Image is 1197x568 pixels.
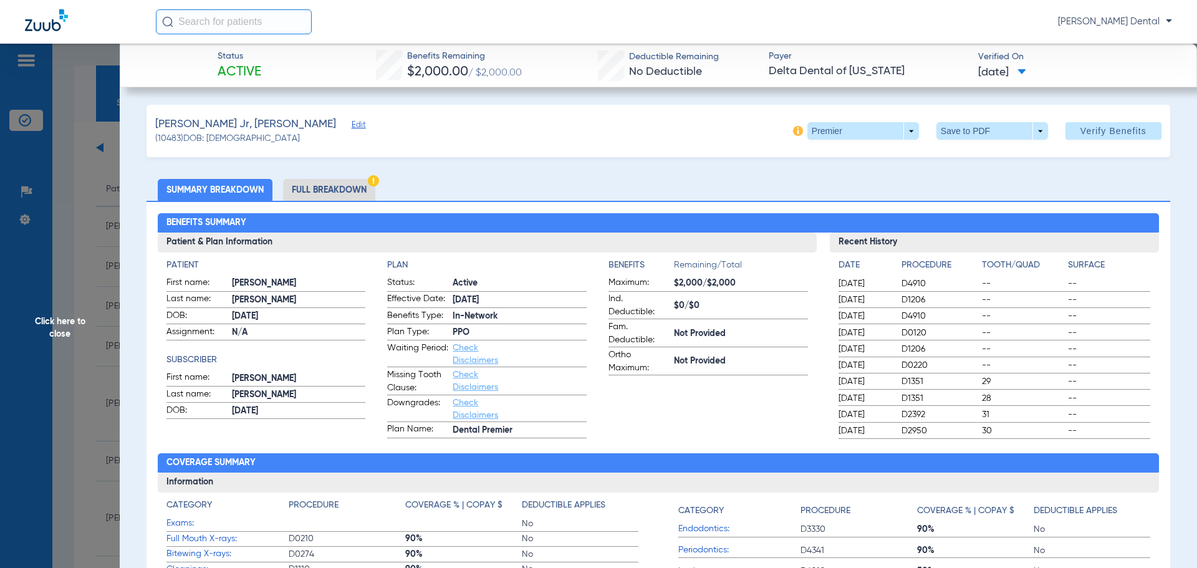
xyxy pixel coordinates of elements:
span: Missing Tooth Clause: [387,368,448,395]
span: D1351 [901,375,978,388]
span: -- [982,359,1064,372]
span: [DATE] [232,310,366,323]
span: $2,000.00 [407,65,468,79]
span: Last name: [166,292,228,307]
span: [PERSON_NAME] [232,388,366,402]
span: D3330 [800,523,917,536]
app-breakdown-title: Category [678,499,800,522]
a: Check Disclaimers [453,398,498,420]
span: -- [982,310,1064,322]
button: Premier [807,122,919,140]
h4: Category [678,504,724,517]
span: [DATE] [839,294,891,306]
span: Downgrades: [387,397,448,421]
span: -- [1068,392,1150,405]
span: D2950 [901,425,978,437]
span: 90% [917,523,1034,536]
h3: Recent History [830,233,1160,253]
span: Status: [387,276,448,291]
span: [DATE] [839,392,891,405]
span: No [1034,544,1150,557]
span: Verified On [978,51,1177,64]
span: D4910 [901,310,978,322]
span: Status [218,50,261,63]
span: Active [453,277,587,290]
span: Waiting Period: [387,342,448,367]
h4: Subscriber [166,354,366,367]
span: [DATE] [839,359,891,372]
span: Ind. Deductible: [608,292,670,319]
span: Dental Premier [453,424,587,437]
span: [DATE] [232,405,366,418]
h4: Benefits [608,259,674,272]
span: [DATE] [839,343,891,355]
span: [DATE] [453,294,587,307]
h4: Category [166,499,212,512]
span: / $2,000.00 [468,68,522,78]
app-breakdown-title: Deductible Applies [522,499,638,516]
span: Bitewing X-rays: [166,547,289,561]
span: Assignment: [166,325,228,340]
span: [DATE] [839,375,891,388]
li: Summary Breakdown [158,179,272,201]
span: D0274 [289,548,405,561]
span: 28 [982,392,1064,405]
span: Payer [769,50,968,63]
span: (10483) DOB: [DEMOGRAPHIC_DATA] [155,132,300,145]
h4: Coverage % | Copay $ [405,499,502,512]
span: D4910 [901,277,978,290]
span: 30 [982,425,1064,437]
app-breakdown-title: Coverage % | Copay $ [917,499,1034,522]
span: [DATE] [839,425,891,437]
span: Periodontics: [678,544,800,557]
iframe: Chat Widget [1135,508,1197,568]
h3: Patient & Plan Information [158,233,817,253]
span: Full Mouth X-rays: [166,532,289,546]
span: [DATE] [978,65,1026,80]
app-breakdown-title: Coverage % | Copay $ [405,499,522,516]
span: -- [982,343,1064,355]
span: D0120 [901,327,978,339]
h2: Coverage Summary [158,453,1160,473]
h4: Coverage % | Copay $ [917,504,1014,517]
app-breakdown-title: Procedure [289,499,405,516]
app-breakdown-title: Category [166,499,289,516]
span: -- [1068,277,1150,290]
span: [PERSON_NAME] [232,372,366,385]
span: No [522,532,638,545]
h4: Patient [166,259,366,272]
h4: Date [839,259,891,272]
span: No [522,548,638,561]
span: -- [982,327,1064,339]
span: -- [1068,327,1150,339]
span: -- [1068,375,1150,388]
span: Edit [352,120,363,132]
app-breakdown-title: Benefits [608,259,674,276]
h2: Benefits Summary [158,213,1160,233]
app-breakdown-title: Deductible Applies [1034,499,1150,522]
app-breakdown-title: Surface [1068,259,1150,276]
input: Search for patients [156,9,312,34]
li: Full Breakdown [283,179,375,201]
span: -- [1068,359,1150,372]
app-breakdown-title: Procedure [901,259,978,276]
h4: Surface [1068,259,1150,272]
h3: Information [158,473,1160,493]
app-breakdown-title: Procedure [800,499,917,522]
span: D4341 [800,544,917,557]
span: D1206 [901,343,978,355]
h4: Deductible Applies [522,499,605,512]
span: Benefits Remaining [407,50,522,63]
span: 90% [405,532,522,545]
span: First name: [166,276,228,291]
h4: Tooth/Quad [982,259,1064,272]
span: Fam. Deductible: [608,320,670,347]
span: DOB: [166,404,228,419]
span: Plan Name: [387,423,448,438]
span: [PERSON_NAME] Dental [1058,16,1172,28]
span: -- [1068,294,1150,306]
span: -- [1068,425,1150,437]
